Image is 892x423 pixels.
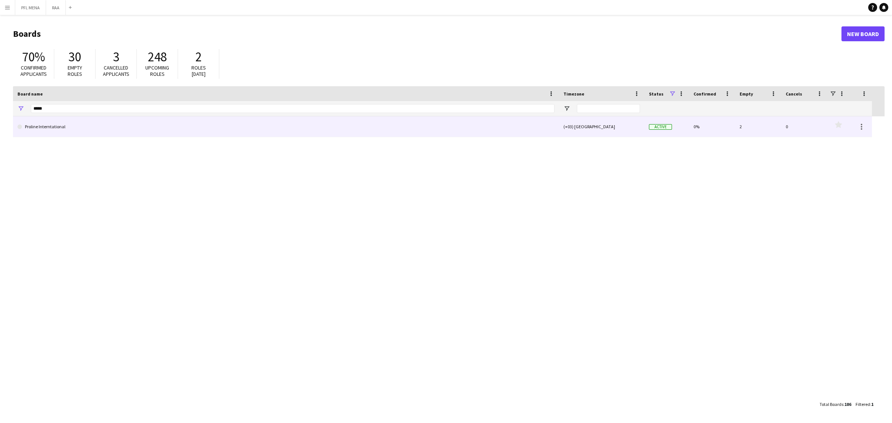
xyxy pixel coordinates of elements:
span: 186 [844,401,851,407]
span: Empty [740,91,753,97]
a: New Board [841,26,885,41]
span: 30 [68,49,81,65]
span: 3 [113,49,119,65]
div: 2 [735,116,781,137]
button: PFL MENA [15,0,46,15]
button: RAA [46,0,66,15]
input: Timezone Filter Input [577,104,640,113]
span: Confirmed [694,91,716,97]
span: 1 [871,401,873,407]
span: Status [649,91,663,97]
button: Open Filter Menu [17,105,24,112]
input: Board name Filter Input [31,104,555,113]
div: : [856,397,873,411]
span: Cancelled applicants [103,64,129,77]
div: 0 [781,116,827,137]
span: Cancels [786,91,802,97]
span: 248 [148,49,167,65]
span: 70% [22,49,45,65]
span: Active [649,124,672,130]
div: 0% [689,116,735,137]
a: Proline Interntational [17,116,555,137]
span: Roles [DATE] [191,64,206,77]
span: Total Boards [820,401,843,407]
span: Empty roles [68,64,82,77]
h1: Boards [13,28,841,39]
span: Filtered [856,401,870,407]
span: Upcoming roles [145,64,169,77]
button: Open Filter Menu [563,105,570,112]
div: (+03) [GEOGRAPHIC_DATA] [559,116,644,137]
span: 2 [195,49,202,65]
span: Confirmed applicants [20,64,47,77]
span: Board name [17,91,43,97]
span: Timezone [563,91,584,97]
div: : [820,397,851,411]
